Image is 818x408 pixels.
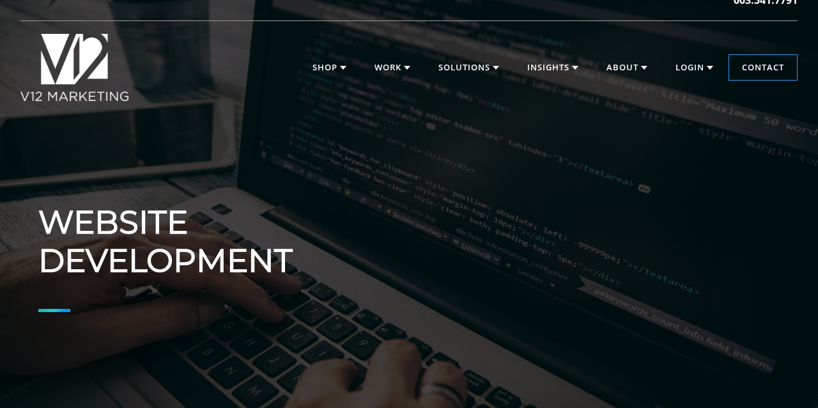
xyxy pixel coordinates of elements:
[300,55,359,81] a: Shop
[362,55,423,81] a: Work
[594,55,660,81] a: About
[514,55,591,81] a: Insights
[729,55,797,81] a: Contact
[38,203,371,280] h1: Website Development
[663,55,726,81] a: Login
[415,171,748,359] iframe: Website Development Services | V12 Marketing
[426,55,512,81] a: Solutions
[754,347,818,408] iframe: Chat Widget
[20,34,128,101] img: V12 MARKETING Logo New Hampshire Marketing Agency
